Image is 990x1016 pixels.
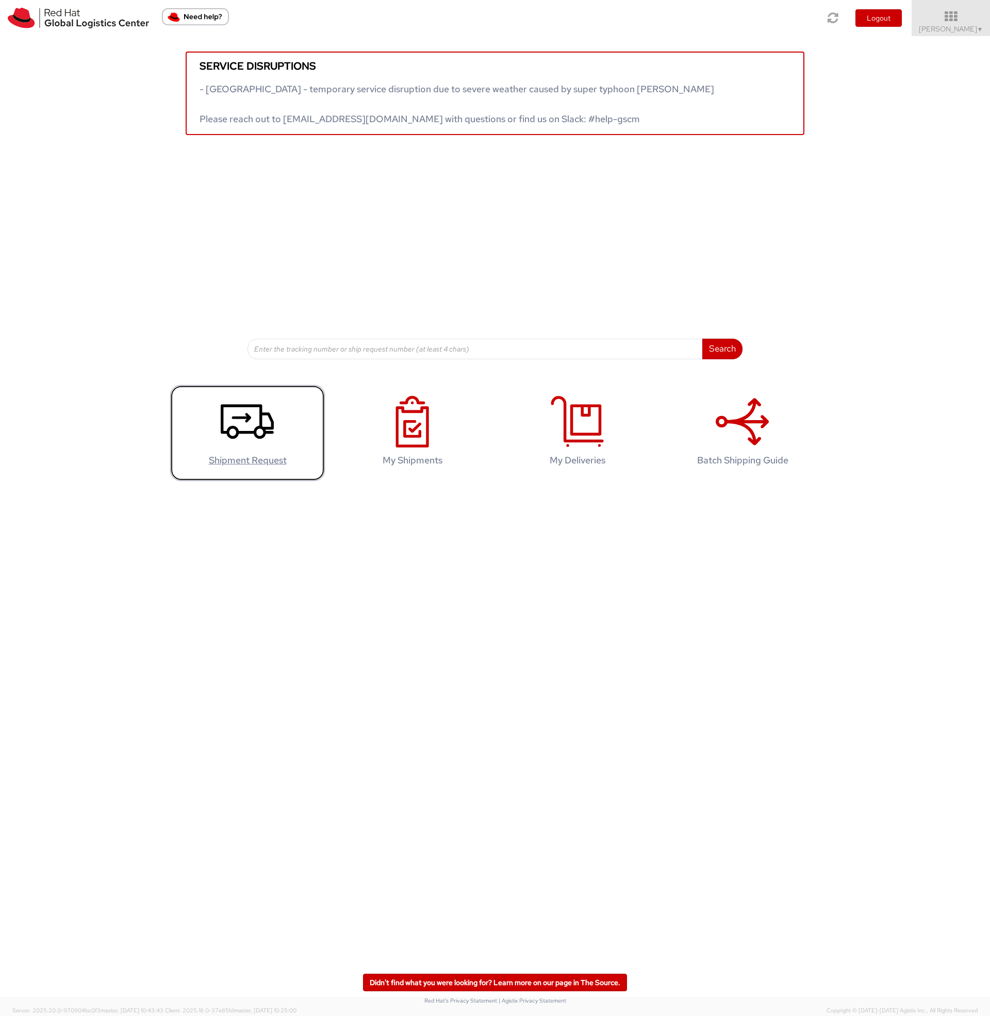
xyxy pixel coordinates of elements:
[499,997,566,1004] a: | Agistix Privacy Statement
[855,9,902,27] button: Logout
[247,339,703,359] input: Enter the tracking number or ship request number (at least 4 chars)
[827,1007,978,1015] span: Copyright © [DATE]-[DATE] Agistix Inc., All Rights Reserved
[363,974,627,991] a: Didn't find what you were looking for? Learn more on our page in The Source.
[676,455,809,465] h4: Batch Shipping Guide
[665,385,820,481] a: Batch Shipping Guide
[234,1007,296,1014] span: master, [DATE] 10:25:00
[424,997,497,1004] a: Red Hat's Privacy Statement
[12,1007,163,1014] span: Server: 2025.20.0-970904bc0f3
[162,8,229,25] button: Need help?
[101,1007,163,1014] span: master, [DATE] 10:43:43
[8,8,149,28] img: rh-logistics-00dfa346123c4ec078e1.svg
[702,339,742,359] button: Search
[170,385,325,481] a: Shipment Request
[511,455,644,465] h4: My Deliveries
[335,385,490,481] a: My Shipments
[165,1007,296,1014] span: Client: 2025.18.0-37e85b1
[919,24,983,34] span: [PERSON_NAME]
[977,25,983,34] span: ▼
[186,52,804,135] a: Service disruptions - [GEOGRAPHIC_DATA] - temporary service disruption due to severe weather caus...
[346,455,479,465] h4: My Shipments
[181,455,314,465] h4: Shipment Request
[200,60,790,72] h5: Service disruptions
[500,385,655,481] a: My Deliveries
[200,83,714,125] span: - [GEOGRAPHIC_DATA] - temporary service disruption due to severe weather caused by super typhoon ...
